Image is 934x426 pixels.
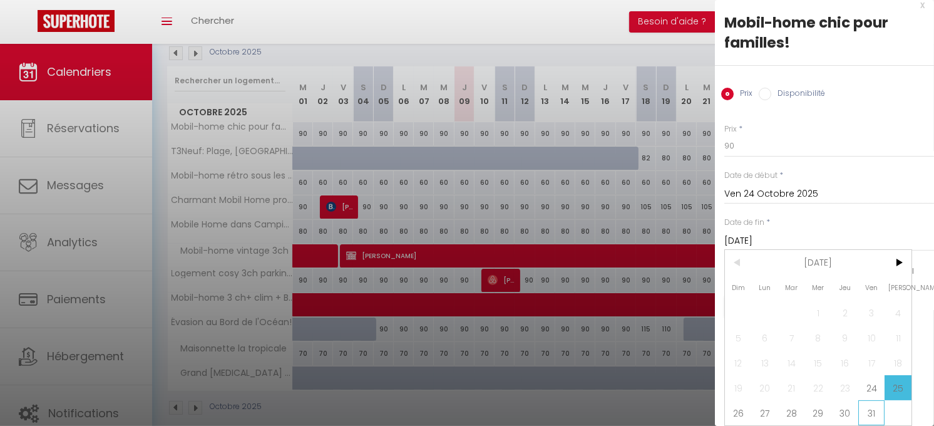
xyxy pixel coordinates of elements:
span: < [725,250,752,275]
span: 24 [858,375,885,400]
span: > [885,250,911,275]
span: 19 [725,375,752,400]
span: [DATE] [752,250,885,275]
span: Jeu [831,275,858,300]
span: Mar [778,275,805,300]
span: 11 [885,325,911,350]
span: Dim [725,275,752,300]
span: 7 [778,325,805,350]
span: 9 [831,325,858,350]
span: 21 [778,375,805,400]
label: Prix [724,123,737,135]
span: 14 [778,350,805,375]
span: 27 [752,400,779,425]
span: 15 [805,350,832,375]
span: 18 [885,350,911,375]
div: Mobil-home chic pour familles! [724,13,925,53]
span: Ven [858,275,885,300]
span: 16 [831,350,858,375]
span: 25 [885,375,911,400]
span: 17 [858,350,885,375]
span: 3 [858,300,885,325]
span: 26 [725,400,752,425]
span: 6 [752,325,779,350]
span: Lun [752,275,779,300]
label: Prix [734,88,752,101]
span: 29 [805,400,832,425]
span: 10 [858,325,885,350]
span: 4 [885,300,911,325]
span: 1 [805,300,832,325]
span: 28 [778,400,805,425]
label: Date de fin [724,217,764,229]
span: 12 [725,350,752,375]
label: Date de début [724,170,777,182]
span: 5 [725,325,752,350]
label: Disponibilité [771,88,825,101]
span: [PERSON_NAME] [885,275,911,300]
span: 31 [858,400,885,425]
span: 2 [831,300,858,325]
span: 22 [805,375,832,400]
span: 8 [805,325,832,350]
span: 23 [831,375,858,400]
span: 13 [752,350,779,375]
span: 20 [752,375,779,400]
span: Mer [805,275,832,300]
span: 30 [831,400,858,425]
